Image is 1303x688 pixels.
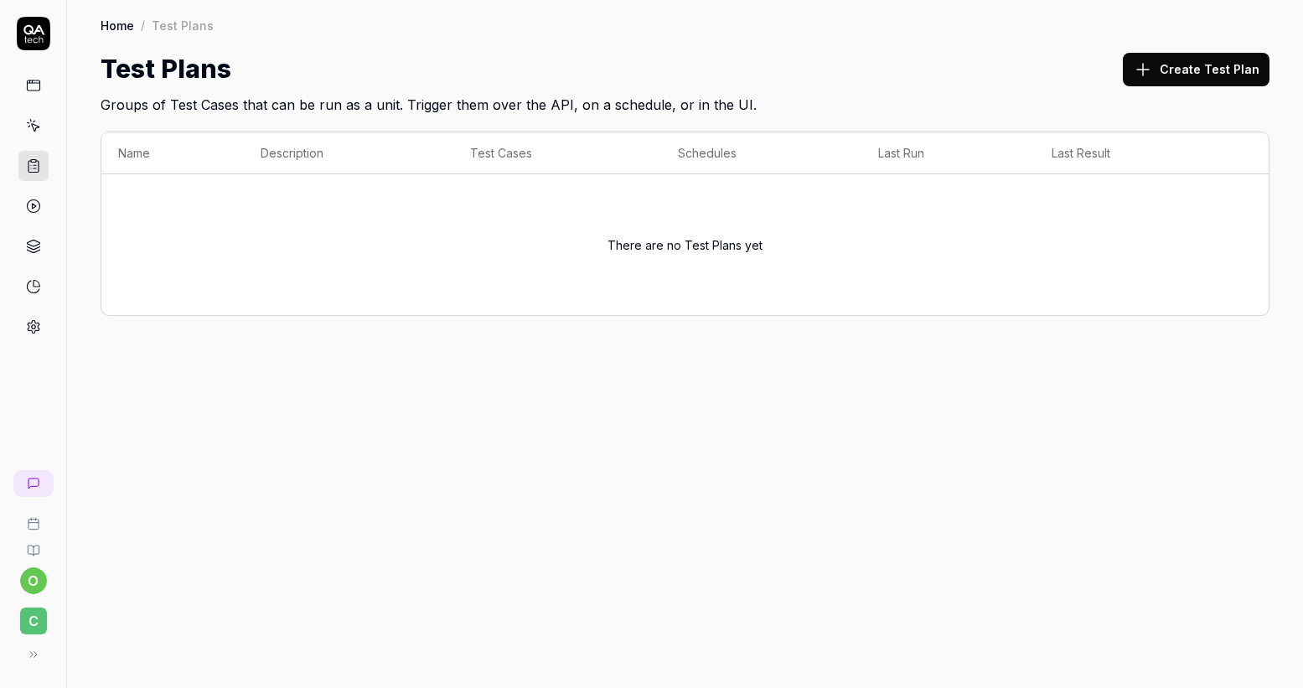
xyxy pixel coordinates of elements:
h1: Test Plans [101,50,231,88]
div: There are no Test Plans yet [118,184,1252,305]
a: Book a call with us [7,504,59,530]
th: Description [244,132,453,174]
button: C [7,594,59,638]
th: Schedules [661,132,861,174]
th: Last Result [1035,132,1235,174]
div: / [141,17,145,34]
button: o [20,567,47,594]
h2: Groups of Test Cases that can be run as a unit. Trigger them over the API, on a schedule, or in t... [101,88,1269,115]
th: Test Cases [453,132,661,174]
th: Name [101,132,244,174]
div: Test Plans [152,17,214,34]
th: Last Run [861,132,1035,174]
a: Home [101,17,134,34]
a: New conversation [13,470,54,497]
span: C [20,608,47,634]
button: Create Test Plan [1123,53,1269,86]
a: Documentation [7,530,59,557]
